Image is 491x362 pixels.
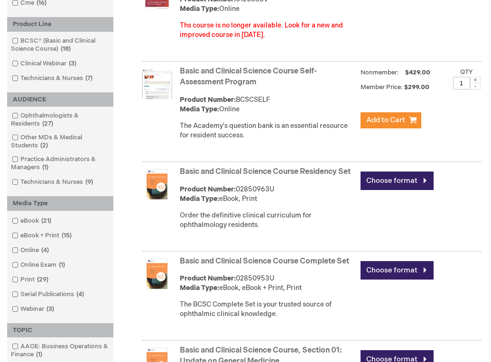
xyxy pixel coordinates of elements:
span: 4 [74,290,86,298]
strong: Product Number: [180,274,236,282]
div: Product Line [7,17,113,32]
span: 18 [58,45,73,53]
div: 02850953U eBook, eBook + Print, Print [180,274,356,293]
strong: Media Type: [180,284,219,292]
a: Choose format [361,261,434,280]
span: 29 [35,276,51,283]
label: Qty [460,68,473,76]
span: 1 [56,261,67,269]
a: BCSC® (Basic and Clinical Science Course)18 [9,36,111,54]
span: 4 [39,246,51,254]
a: Basic and Clinical Science Course Residency Set [180,167,351,176]
div: 02850963U eBook, Print [180,185,356,204]
strong: Media Type: [180,195,219,203]
strong: Media Type: [180,5,219,13]
div: TOPIC [7,323,113,338]
strong: Product Number: [180,185,236,193]
img: Basic and Clinical Science Course Complete Set [142,259,172,289]
a: Technicians & Nurses9 [9,178,97,187]
span: 1 [40,163,51,171]
span: 3 [44,305,56,313]
span: Add to Cart [366,116,405,125]
a: Choose format [361,172,434,190]
a: Other MDs & Medical Students2 [9,133,111,150]
a: Serial Publications4 [9,290,88,299]
span: 27 [40,120,56,127]
a: Print29 [9,275,52,284]
a: eBook21 [9,217,55,226]
span: 9 [83,178,95,186]
div: Media Type [7,196,113,211]
strong: Product Number: [180,96,236,104]
strong: Member Price: [361,83,403,91]
img: Basic and Clinical Science Course Self-Assessment Program [142,69,172,99]
strong: Nonmember: [361,67,399,79]
a: Practice Administrators & Managers1 [9,155,111,172]
span: 15 [59,232,74,239]
a: Clinical Webinar3 [9,59,80,68]
a: Online4 [9,246,53,255]
a: Webinar3 [9,305,58,314]
a: eBook + Print15 [9,231,75,240]
div: Order the definitive clinical curriculum for ophthalmology residents. [180,211,356,230]
input: Qty [453,77,470,90]
span: 21 [39,217,54,225]
a: Basic and Clinical Science Course Complete Set [180,257,349,266]
img: Basic and Clinical Science Course Residency Set [142,169,172,199]
span: 2 [38,142,50,149]
a: Technicians & Nurses7 [9,74,96,83]
span: 7 [83,74,95,82]
div: AUDIENCE [7,92,113,107]
span: 3 [66,60,79,67]
div: The Academy's question bank is an essential resource for resident success. [180,121,356,140]
strong: Media Type: [180,105,219,113]
font: Ths course is no longer available. Look for a new and improved course in [DATE]. [180,21,343,39]
div: The BCSC Complete Set is your trusted source of ophthalmic clinical knowledge. [180,300,356,319]
a: Basic and Clinical Science Course Self-Assessment Program [180,67,317,87]
a: Online Exam1 [9,261,69,270]
span: $299.00 [404,83,431,91]
a: Ophthalmologists & Residents27 [9,111,111,128]
button: Add to Cart [361,112,421,128]
span: $429.00 [404,69,432,76]
a: AAOE: Business Operations & Finance1 [9,342,111,359]
div: BCSCSELF Online [180,95,356,114]
span: 1 [34,351,45,358]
